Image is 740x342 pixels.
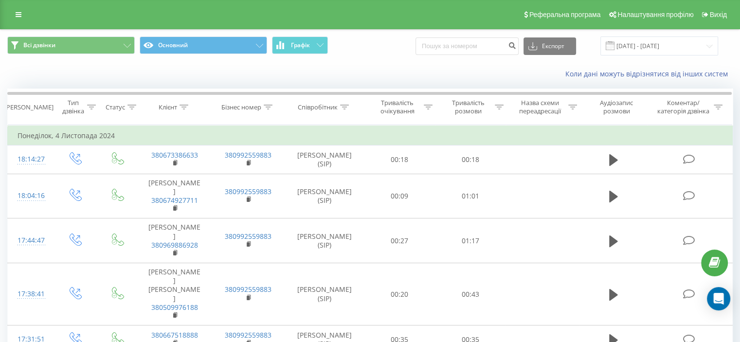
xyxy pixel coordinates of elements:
a: Коли дані можуть відрізнятися вiд інших систем [565,69,733,78]
div: Open Intercom Messenger [707,287,730,310]
div: Клієнт [159,103,177,111]
div: Тривалість розмови [444,99,492,115]
button: Графік [272,36,328,54]
button: Всі дзвінки [7,36,135,54]
a: 380969886928 [151,240,198,250]
a: 380667518888 [151,330,198,340]
td: 01:01 [435,174,505,218]
div: [PERSON_NAME] [4,103,54,111]
span: Всі дзвінки [23,41,55,49]
td: 00:09 [364,174,435,218]
div: 18:04:16 [18,186,43,205]
a: 380992559883 [225,187,271,196]
div: Бізнес номер [221,103,261,111]
div: 17:44:47 [18,231,43,250]
input: Пошук за номером [415,37,519,55]
div: Статус [106,103,125,111]
div: 17:38:41 [18,285,43,304]
td: 00:18 [435,145,505,174]
td: 01:17 [435,218,505,263]
td: [PERSON_NAME] [138,218,211,263]
td: 00:27 [364,218,435,263]
a: 380673386633 [151,150,198,160]
a: 380992559883 [225,285,271,294]
td: [PERSON_NAME] [PERSON_NAME] [138,263,211,325]
a: 380992559883 [225,330,271,340]
td: Понеділок, 4 Листопада 2024 [8,126,733,145]
button: Експорт [523,37,576,55]
td: [PERSON_NAME] [138,174,211,218]
td: [PERSON_NAME] (SIP) [285,145,364,174]
div: 18:14:27 [18,150,43,169]
td: [PERSON_NAME] (SIP) [285,218,364,263]
span: Графік [291,42,310,49]
div: Назва схеми переадресації [515,99,566,115]
td: 00:43 [435,263,505,325]
div: Коментар/категорія дзвінка [654,99,711,115]
div: Тип дзвінка [61,99,84,115]
td: [PERSON_NAME] (SIP) [285,263,364,325]
td: 00:20 [364,263,435,325]
a: 380674927711 [151,196,198,205]
div: Аудіозапис розмови [588,99,645,115]
td: [PERSON_NAME] (SIP) [285,174,364,218]
span: Реферальна програма [529,11,601,18]
span: Налаштування профілю [617,11,693,18]
span: Вихід [710,11,727,18]
a: 380509976188 [151,303,198,312]
div: Співробітник [298,103,338,111]
a: 380992559883 [225,232,271,241]
div: Тривалість очікування [373,99,422,115]
td: 00:18 [364,145,435,174]
button: Основний [140,36,267,54]
a: 380992559883 [225,150,271,160]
